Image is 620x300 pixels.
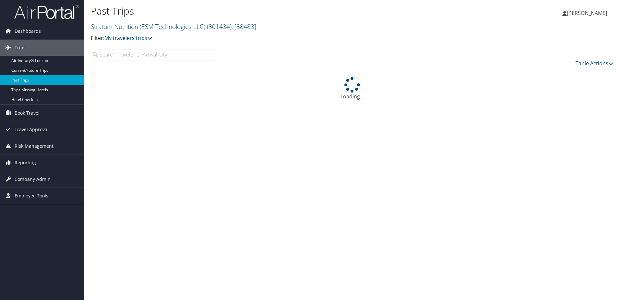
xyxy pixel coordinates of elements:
[14,4,79,19] img: airportal-logo.png
[15,23,41,39] span: Dashboards
[15,155,36,171] span: Reporting
[91,34,439,43] p: Filter:
[232,22,256,31] span: , [ 38483 ]
[576,60,614,67] a: Table Actions
[15,40,26,56] span: Trips
[91,4,439,18] h1: Past Trips
[15,171,51,187] span: Company Admin
[15,105,40,121] span: Book Travel
[104,34,152,42] a: My travelers trips
[91,22,256,31] a: Stratum Nutrition (ESM Technologies LLC)
[207,22,232,31] span: ( 301434 )
[567,9,607,17] span: [PERSON_NAME]
[562,3,614,23] a: [PERSON_NAME]
[91,49,214,60] input: Search Traveler or Arrival City
[15,121,49,138] span: Travel Approval
[15,138,54,154] span: Risk Management
[91,77,614,100] div: Loading...
[15,188,48,204] span: Employee Tools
